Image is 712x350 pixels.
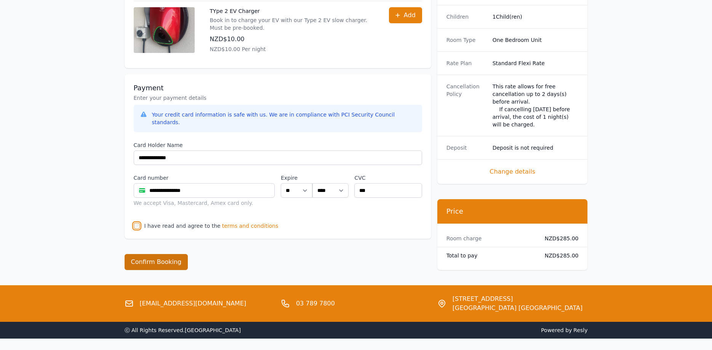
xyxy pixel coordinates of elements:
p: NZD$10.00 Per night [210,45,374,53]
label: I have read and agree to the [144,223,221,229]
dt: Deposit [446,144,486,152]
dt: Room charge [446,235,533,242]
span: [GEOGRAPHIC_DATA] [GEOGRAPHIC_DATA] [453,304,582,313]
dt: Children [446,13,486,21]
dd: 1 Child(ren) [493,13,579,21]
dd: Standard Flexi Rate [493,59,579,67]
span: ⓒ All Rights Reserved. [GEOGRAPHIC_DATA] [125,327,241,333]
span: Change details [446,167,579,176]
label: Expire [281,174,312,182]
button: Add [389,7,422,23]
p: TYpe 2 EV Charger [210,7,374,15]
a: [EMAIL_ADDRESS][DOMAIN_NAME] [140,299,246,308]
p: Book in to charge your EV with our Type 2 EV slow charger. Must be pre-booked. [210,16,374,32]
dd: One Bedroom Unit [493,36,579,44]
dd: NZD$285.00 [539,235,579,242]
div: Your credit card information is safe with us. We are in compliance with PCI Security Council stan... [152,111,416,126]
div: We accept Visa, Mastercard, Amex card only. [134,199,275,207]
label: CVC [354,174,422,182]
label: . [312,174,348,182]
dt: Total to pay [446,252,533,259]
a: Resly [573,327,587,333]
dt: Cancellation Policy [446,83,486,128]
dd: NZD$285.00 [539,252,579,259]
dt: Room Type [446,36,486,44]
h3: Price [446,207,579,216]
p: Enter your payment details [134,94,422,102]
dt: Rate Plan [446,59,486,67]
img: TYpe 2 EV Charger [134,7,195,53]
span: terms and conditions [222,222,278,230]
a: 03 789 7800 [296,299,335,308]
dd: Deposit is not required [493,144,579,152]
label: Card number [134,174,275,182]
span: Add [404,11,416,20]
button: Confirm Booking [125,254,188,270]
p: NZD$10.00 [210,35,374,44]
span: [STREET_ADDRESS] [453,294,582,304]
span: Powered by [359,326,588,334]
label: Card Holder Name [134,141,422,149]
div: This rate allows for free cancellation up to 2 days(s) before arrival. If cancelling [DATE] befor... [493,83,579,128]
h3: Payment [134,83,422,93]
